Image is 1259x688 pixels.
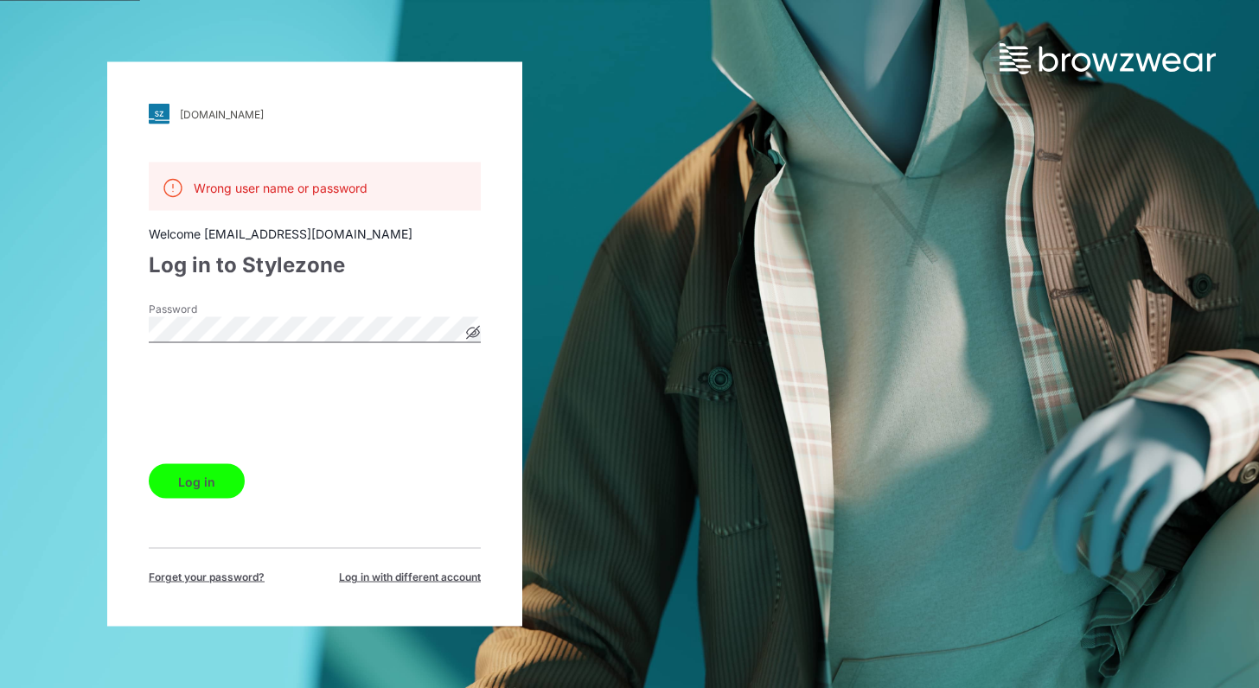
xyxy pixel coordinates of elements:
p: Wrong user name or password [194,179,367,197]
div: [DOMAIN_NAME] [180,107,264,120]
a: [DOMAIN_NAME] [149,104,481,124]
img: svg+xml;base64,PHN2ZyB3aWR0aD0iMjgiIGhlaWdodD0iMjgiIHZpZXdCb3g9IjAgMCAyOCAyOCIgZmlsbD0ibm9uZSIgeG... [149,104,169,124]
button: Log in [149,464,245,499]
label: Password [149,302,270,317]
img: svg+xml;base64,PHN2ZyB3aWR0aD0iMjQiIGhlaWdodD0iMjQiIHZpZXdCb3g9IjAgMCAyNCAyNCIgZmlsbD0ibm9uZSIgeG... [163,178,183,199]
iframe: reCAPTCHA [149,369,412,436]
div: Welcome [EMAIL_ADDRESS][DOMAIN_NAME] [149,225,481,243]
img: browzwear-logo.73288ffb.svg [1000,43,1216,74]
div: Log in to Stylezone [149,250,481,281]
span: Log in with different account [339,570,481,585]
span: Forget your password? [149,570,265,585]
